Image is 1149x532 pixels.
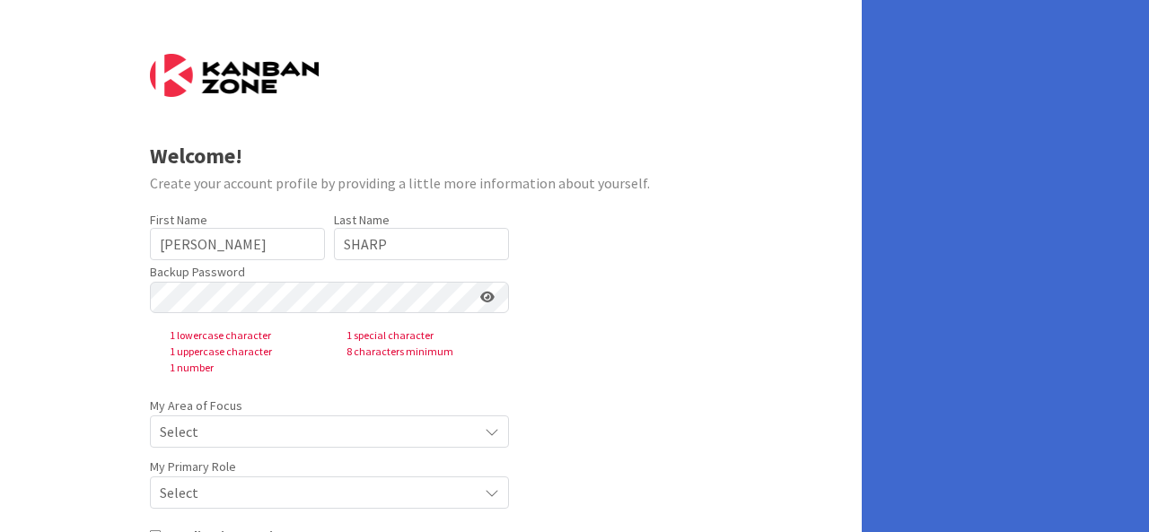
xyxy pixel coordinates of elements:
[155,360,332,376] span: 1 number
[150,397,242,415] label: My Area of Focus
[150,263,245,282] label: Backup Password
[160,419,469,444] span: Select
[150,172,713,194] div: Create your account profile by providing a little more information about yourself.
[334,212,390,228] label: Last Name
[150,140,713,172] div: Welcome!
[155,344,332,360] span: 1 uppercase character
[155,327,332,344] span: 1 lowercase character
[332,327,509,344] span: 1 special character
[150,54,319,97] img: Kanban Zone
[332,344,509,360] span: 8 characters minimum
[150,212,207,228] label: First Name
[160,480,469,505] span: Select
[150,458,236,476] label: My Primary Role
